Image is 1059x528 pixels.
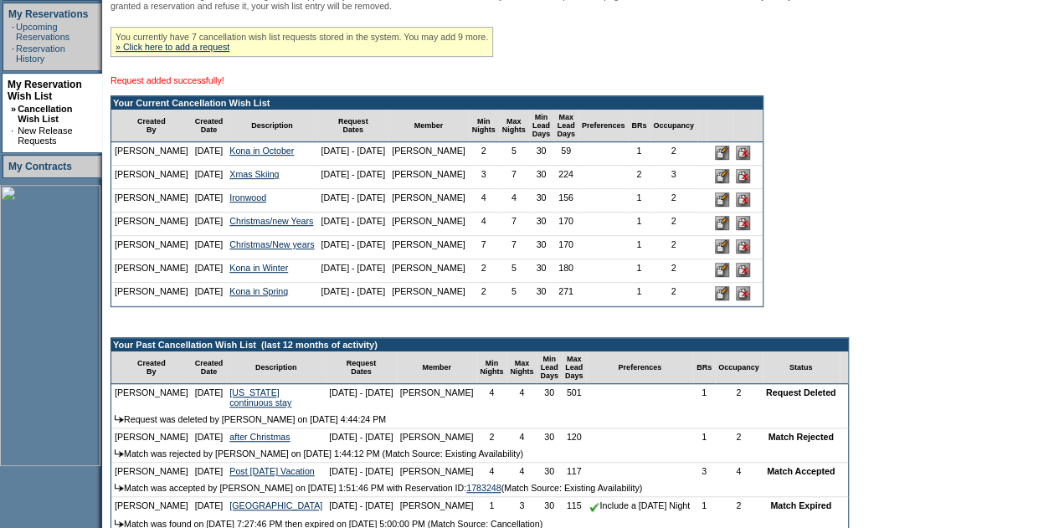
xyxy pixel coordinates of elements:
[321,239,385,249] nobr: [DATE] - [DATE]
[628,213,650,236] td: 1
[469,110,499,142] td: Min Nights
[111,259,192,283] td: [PERSON_NAME]
[229,500,322,510] a: [GEOGRAPHIC_DATA]
[506,497,537,515] td: 3
[111,463,192,479] td: [PERSON_NAME]
[693,384,715,411] td: 1
[8,161,72,172] a: My Contracts
[111,142,192,166] td: [PERSON_NAME]
[736,239,750,254] input: Delete this Request
[650,110,697,142] td: Occupancy
[499,213,529,236] td: 7
[553,236,578,259] td: 170
[537,497,562,515] td: 30
[192,213,227,236] td: [DATE]
[18,104,72,124] a: Cancellation Wish List
[628,110,650,142] td: BRs
[529,259,554,283] td: 30
[111,166,192,189] td: [PERSON_NAME]
[115,449,124,457] img: arrow.gif
[628,166,650,189] td: 2
[628,236,650,259] td: 1
[499,166,529,189] td: 7
[499,142,529,166] td: 5
[715,192,729,207] input: Edit this Request
[192,497,227,515] td: [DATE]
[767,466,835,476] nobr: Match Accepted
[115,415,124,423] img: arrow.gif
[111,236,192,259] td: [PERSON_NAME]
[388,166,469,189] td: [PERSON_NAME]
[506,351,537,384] td: Max Nights
[529,142,554,166] td: 30
[192,384,227,411] td: [DATE]
[553,166,578,189] td: 224
[736,192,750,207] input: Delete this Request
[321,146,385,156] nobr: [DATE] - [DATE]
[16,22,69,42] a: Upcoming Reservations
[537,428,562,445] td: 30
[326,351,397,384] td: Request Dates
[192,283,227,306] td: [DATE]
[192,110,227,142] td: Created Date
[321,169,385,179] nobr: [DATE] - [DATE]
[715,497,763,515] td: 2
[693,463,715,479] td: 3
[388,142,469,166] td: [PERSON_NAME]
[192,259,227,283] td: [DATE]
[18,126,72,146] a: New Release Requests
[769,432,834,442] nobr: Match Rejected
[229,146,294,156] a: Kona in October
[589,500,690,510] nobr: Include a [DATE] Night
[321,192,385,202] nobr: [DATE] - [DATE]
[111,189,192,213] td: [PERSON_NAME]
[506,463,537,479] td: 4
[469,166,499,189] td: 3
[553,142,578,166] td: 59
[506,428,537,445] td: 4
[529,283,554,306] td: 30
[111,283,192,306] td: [PERSON_NAME]
[650,236,697,259] td: 2
[529,189,554,213] td: 30
[397,428,477,445] td: [PERSON_NAME]
[736,146,750,160] input: Delete this Request
[12,44,14,64] td: ·
[529,236,554,259] td: 30
[226,351,326,384] td: Description
[321,216,385,226] nobr: [DATE] - [DATE]
[111,428,192,445] td: [PERSON_NAME]
[736,286,750,300] input: Delete this Request
[499,236,529,259] td: 7
[650,142,697,166] td: 2
[537,351,562,384] td: Min Lead Days
[736,263,750,277] input: Delete this Request
[329,432,393,442] nobr: [DATE] - [DATE]
[12,22,14,42] td: ·
[229,239,314,249] a: Christmas/New years
[388,283,469,306] td: [PERSON_NAME]
[476,384,506,411] td: 4
[321,286,385,296] nobr: [DATE] - [DATE]
[111,110,192,142] td: Created By
[715,351,763,384] td: Occupancy
[321,263,385,273] nobr: [DATE] - [DATE]
[192,351,227,384] td: Created Date
[770,500,831,510] nobr: Match Expired
[397,497,477,515] td: [PERSON_NAME]
[553,283,578,306] td: 271
[192,428,227,445] td: [DATE]
[229,466,314,476] a: Post [DATE] Vacation
[650,213,697,236] td: 2
[229,432,290,442] a: after Christmas
[226,110,317,142] td: Description
[715,263,729,277] input: Edit this Request
[586,351,693,384] td: Preferences
[715,384,763,411] td: 2
[229,286,288,296] a: Kona in Spring
[116,42,229,52] a: » Click here to add a request
[329,500,393,510] nobr: [DATE] - [DATE]
[397,384,477,411] td: [PERSON_NAME]
[693,351,715,384] td: BRs
[111,411,848,428] td: Request was deleted by [PERSON_NAME] on [DATE] 4:44:24 PM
